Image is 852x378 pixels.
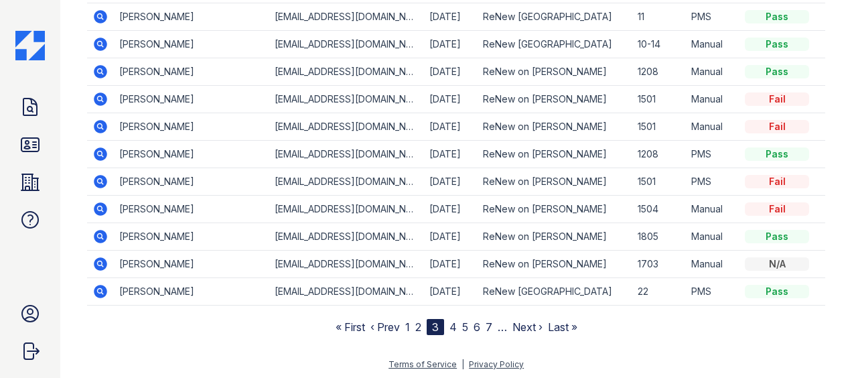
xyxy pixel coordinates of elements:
td: [PERSON_NAME] [114,223,269,251]
td: [EMAIL_ADDRESS][DOMAIN_NAME] [269,196,424,223]
td: ReNew on [PERSON_NAME] [478,86,632,113]
a: Next › [512,320,543,334]
div: N/A [745,257,809,271]
td: [DATE] [424,113,478,141]
div: Pass [745,38,809,51]
a: « First [336,320,365,334]
td: 10-14 [632,31,686,58]
td: 1501 [632,168,686,196]
a: 2 [415,320,421,334]
div: Pass [745,285,809,298]
div: | [461,359,464,369]
td: [DATE] [424,3,478,31]
a: ‹ Prev [370,320,400,334]
a: 6 [474,320,480,334]
td: ReNew on [PERSON_NAME] [478,196,632,223]
td: 1703 [632,251,686,278]
td: ReNew [GEOGRAPHIC_DATA] [478,3,632,31]
td: [PERSON_NAME] [114,278,269,306]
td: Manual [686,251,739,278]
td: [EMAIL_ADDRESS][DOMAIN_NAME] [269,278,424,306]
td: [DATE] [424,196,478,223]
td: ReNew on [PERSON_NAME] [478,251,632,278]
td: ReNew on [PERSON_NAME] [478,141,632,168]
td: ReNew [GEOGRAPHIC_DATA] [478,31,632,58]
a: 4 [449,320,457,334]
a: Terms of Service [388,359,457,369]
td: Manual [686,31,739,58]
td: [PERSON_NAME] [114,31,269,58]
td: Manual [686,196,739,223]
td: Manual [686,113,739,141]
td: [PERSON_NAME] [114,251,269,278]
td: [DATE] [424,86,478,113]
td: Manual [686,58,739,86]
td: 1501 [632,113,686,141]
td: [EMAIL_ADDRESS][DOMAIN_NAME] [269,141,424,168]
td: [EMAIL_ADDRESS][DOMAIN_NAME] [269,168,424,196]
div: 3 [427,319,444,335]
td: [DATE] [424,31,478,58]
td: ReNew on [PERSON_NAME] [478,168,632,196]
td: [EMAIL_ADDRESS][DOMAIN_NAME] [269,58,424,86]
td: [DATE] [424,168,478,196]
td: [DATE] [424,141,478,168]
a: Privacy Policy [469,359,524,369]
td: [DATE] [424,278,478,306]
td: PMS [686,3,739,31]
td: [PERSON_NAME] [114,196,269,223]
td: [DATE] [424,223,478,251]
span: … [498,319,507,335]
td: ReNew [GEOGRAPHIC_DATA] [478,278,632,306]
a: 5 [462,320,468,334]
td: [PERSON_NAME] [114,168,269,196]
img: CE_Icon_Blue-c292c112584629df590d857e76928e9f676e5b41ef8f769ba2f05ee15b207248.png [15,31,45,60]
td: ReNew on [PERSON_NAME] [478,113,632,141]
td: [EMAIL_ADDRESS][DOMAIN_NAME] [269,3,424,31]
td: 11 [632,3,686,31]
td: [EMAIL_ADDRESS][DOMAIN_NAME] [269,251,424,278]
td: PMS [686,278,739,306]
td: [DATE] [424,251,478,278]
td: PMS [686,141,739,168]
td: [EMAIL_ADDRESS][DOMAIN_NAME] [269,113,424,141]
td: 1208 [632,58,686,86]
td: [PERSON_NAME] [114,86,269,113]
td: 1208 [632,141,686,168]
a: 1 [405,320,410,334]
div: Fail [745,202,809,216]
td: 1501 [632,86,686,113]
td: ReNew on [PERSON_NAME] [478,58,632,86]
div: Pass [745,147,809,161]
td: [DATE] [424,58,478,86]
div: Pass [745,10,809,23]
td: PMS [686,168,739,196]
div: Pass [745,65,809,78]
div: Pass [745,230,809,243]
td: 1504 [632,196,686,223]
td: [PERSON_NAME] [114,3,269,31]
td: Manual [686,223,739,251]
td: [PERSON_NAME] [114,141,269,168]
div: Fail [745,92,809,106]
div: Fail [745,175,809,188]
td: [PERSON_NAME] [114,113,269,141]
td: 22 [632,278,686,306]
td: 1805 [632,223,686,251]
td: [EMAIL_ADDRESS][DOMAIN_NAME] [269,86,424,113]
a: 7 [486,320,492,334]
a: Last » [548,320,577,334]
td: [EMAIL_ADDRESS][DOMAIN_NAME] [269,223,424,251]
td: Manual [686,86,739,113]
td: [PERSON_NAME] [114,58,269,86]
td: ReNew on [PERSON_NAME] [478,223,632,251]
td: [EMAIL_ADDRESS][DOMAIN_NAME] [269,31,424,58]
div: Fail [745,120,809,133]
